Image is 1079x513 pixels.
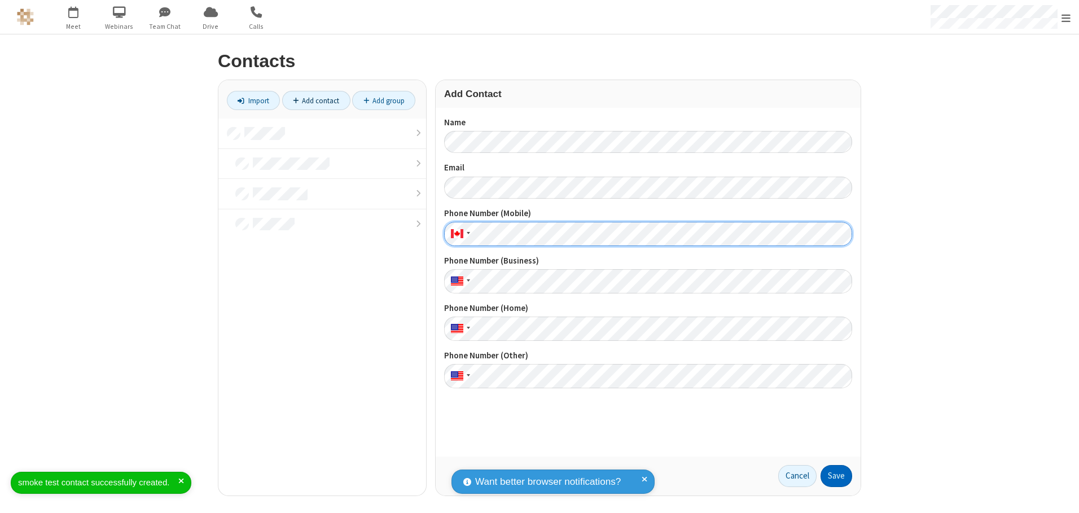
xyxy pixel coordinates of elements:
[227,91,280,110] a: Import
[444,349,852,362] label: Phone Number (Other)
[190,21,232,32] span: Drive
[444,161,852,174] label: Email
[444,302,852,315] label: Phone Number (Home)
[444,89,852,99] h3: Add Contact
[475,475,621,489] span: Want better browser notifications?
[444,269,473,293] div: United States: + 1
[444,364,473,388] div: United States: + 1
[444,255,852,268] label: Phone Number (Business)
[444,116,852,129] label: Name
[352,91,415,110] a: Add group
[144,21,186,32] span: Team Chat
[282,91,350,110] a: Add contact
[52,21,95,32] span: Meet
[235,21,278,32] span: Calls
[444,222,473,246] div: Canada: + 1
[778,465,817,488] a: Cancel
[17,8,34,25] img: QA Selenium DO NOT DELETE OR CHANGE
[444,207,852,220] label: Phone Number (Mobile)
[821,465,852,488] button: Save
[98,21,141,32] span: Webinars
[18,476,178,489] div: smoke test contact successfully created.
[444,317,473,341] div: United States: + 1
[218,51,861,71] h2: Contacts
